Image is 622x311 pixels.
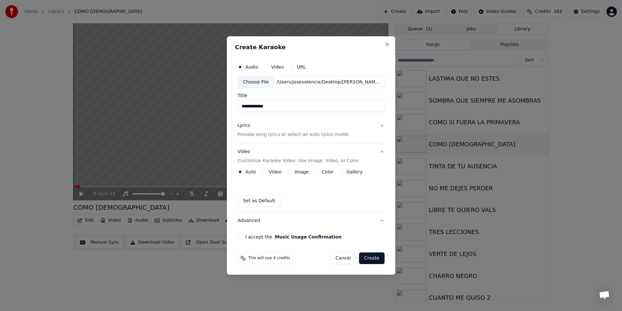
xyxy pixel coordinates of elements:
label: Video [269,170,282,174]
div: Video [237,149,359,164]
label: Auto [245,170,256,174]
button: LyricsProvide song lyrics or select an auto lyrics model [237,117,385,143]
label: Video [271,65,284,69]
div: Lyrics [237,123,250,129]
div: Choose File [238,76,274,88]
label: Color [322,170,334,174]
h2: Create Karaoke [235,44,387,50]
label: Gallery [346,170,363,174]
div: /Users/josevalencia/Desktop/[PERSON_NAME]/CANCIONES 1/TE QUIERO ASI.wav [274,79,384,85]
div: VideoCustomize Karaoke Video: Use Image, Video, or Color [237,169,385,212]
label: Audio [245,65,258,69]
button: Cancel [330,252,356,264]
p: Provide song lyrics or select an auto lyrics model [237,132,349,138]
button: VideoCustomize Karaoke Video: Use Image, Video, or Color [237,144,385,170]
button: I accept the [275,235,341,239]
label: URL [297,65,306,69]
p: Customize Karaoke Video: Use Image, Video, or Color [237,158,359,164]
label: Image [294,170,309,174]
button: Set as Default [237,195,281,207]
label: Title [237,94,385,98]
span: This will use 4 credits [248,256,290,261]
label: I accept the [245,235,341,239]
button: Advanced [237,212,385,229]
button: Create [359,252,385,264]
